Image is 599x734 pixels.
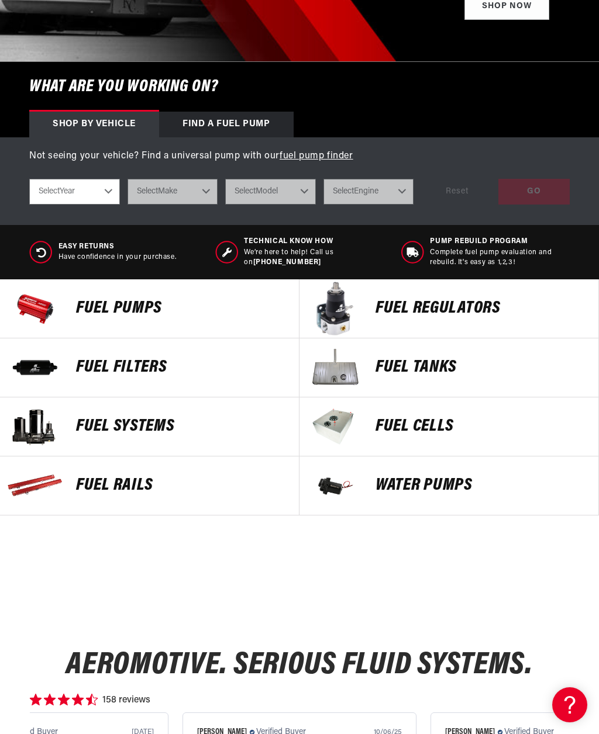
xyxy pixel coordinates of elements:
p: FUEL Rails [76,477,287,494]
img: Fuel Pumps [6,279,64,338]
img: FUEL Rails [6,456,64,515]
span: Technical Know How [244,237,383,247]
select: Engine [323,179,414,205]
select: Model [225,179,316,205]
img: FUEL REGULATORS [305,279,364,338]
div: 4.4 out of 5 stars [30,694,98,708]
a: Water Pumps Water Pumps [299,456,599,515]
span: 158 reviews [102,693,150,708]
a: FUEL REGULATORS FUEL REGULATORS [299,279,599,338]
select: Make [128,179,218,205]
p: Complete fuel pump evaluation and rebuild. It's easy as 1,2,3! [430,248,569,268]
p: FUEL REGULATORS [376,300,587,317]
p: Fuel Tanks [376,359,587,376]
span: Pump Rebuild program [430,237,569,247]
img: Fuel Tanks [305,338,364,397]
a: [PHONE_NUMBER] [253,259,321,266]
p: Not seeing your vehicle? Find a universal pump with our [29,149,570,164]
a: fuel pump finder [280,151,353,161]
img: FUEL Cells [305,397,364,456]
p: Fuel Systems [76,418,287,435]
img: Water Pumps [305,456,364,515]
p: Have confidence in your purchase. [58,252,177,262]
div: Shop by vehicle [29,112,159,137]
p: Water Pumps [376,477,587,494]
p: Fuel Pumps [76,300,287,317]
a: FUEL Cells FUEL Cells [299,397,599,456]
span: Easy Returns [58,242,177,252]
a: Fuel Tanks Fuel Tanks [299,338,599,397]
h2: AEROMOTIVE. SERIOUS FLUID SYSTEMS. [66,652,532,679]
img: FUEL FILTERS [6,338,64,397]
div: Find a Fuel Pump [159,112,294,137]
p: FUEL FILTERS [76,359,287,376]
p: FUEL Cells [376,418,587,435]
p: We’re here to help! Call us on [244,248,383,268]
img: Fuel Systems [6,397,64,456]
select: Year [29,179,120,205]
